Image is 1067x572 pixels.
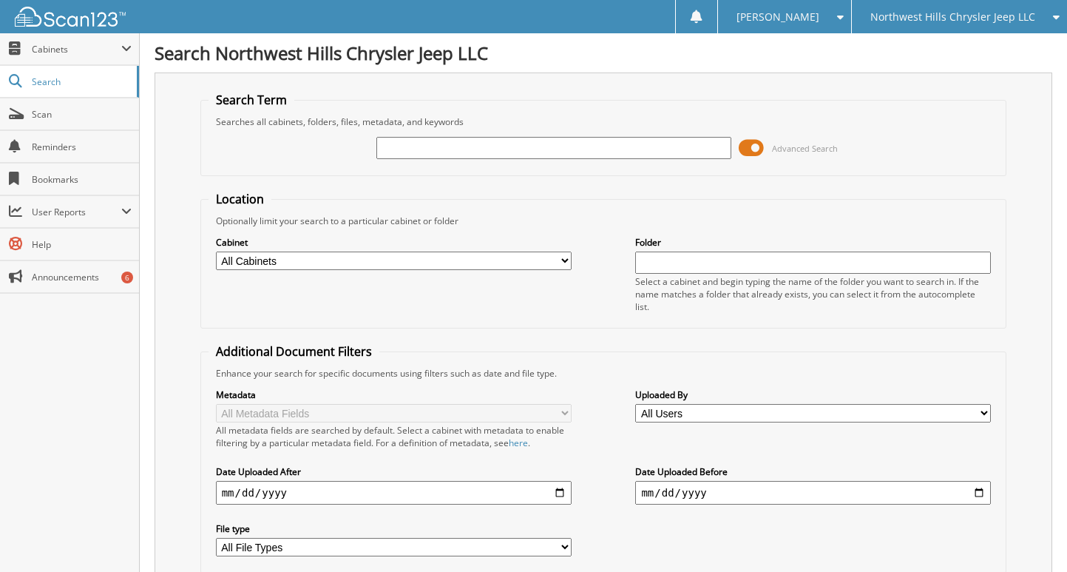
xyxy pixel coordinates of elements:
[635,236,991,249] label: Folder
[209,191,271,207] legend: Location
[32,43,121,55] span: Cabinets
[635,388,991,401] label: Uploaded By
[635,481,991,505] input: end
[216,522,572,535] label: File type
[209,215,999,227] div: Optionally limit your search to a particular cabinet or folder
[32,141,132,153] span: Reminders
[209,115,999,128] div: Searches all cabinets, folders, files, metadata, and keywords
[32,75,129,88] span: Search
[736,13,819,21] span: [PERSON_NAME]
[209,367,999,380] div: Enhance your search for specific documents using filters such as date and file type.
[772,143,838,154] span: Advanced Search
[216,236,572,249] label: Cabinet
[509,437,528,449] a: here
[216,424,572,449] div: All metadata fields are searched by default. Select a cabinet with metadata to enable filtering b...
[15,7,126,27] img: scan123-logo-white.svg
[209,343,379,360] legend: Additional Document Filters
[870,13,1035,21] span: Northwest Hills Chrysler Jeep LLC
[209,92,294,108] legend: Search Term
[216,388,572,401] label: Metadata
[32,271,132,283] span: Announcements
[216,481,572,505] input: start
[155,41,1052,65] h1: Search Northwest Hills Chrysler Jeep LLC
[32,108,132,121] span: Scan
[121,272,133,283] div: 6
[32,173,132,186] span: Bookmarks
[635,465,991,478] label: Date Uploaded Before
[993,501,1067,572] iframe: Chat Widget
[635,275,991,313] div: Select a cabinet and begin typing the name of the folder you want to search in. If the name match...
[32,238,132,251] span: Help
[32,206,121,218] span: User Reports
[216,465,572,478] label: Date Uploaded After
